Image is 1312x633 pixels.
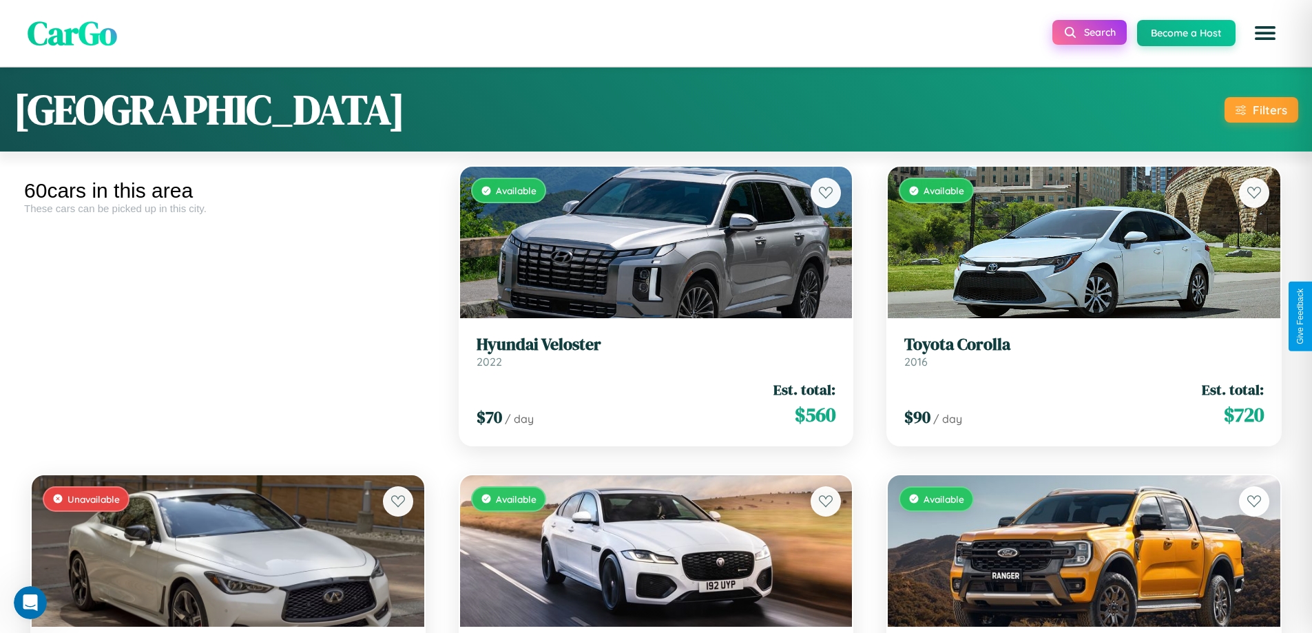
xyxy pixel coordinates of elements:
span: $ 560 [795,401,835,428]
h3: Hyundai Veloster [477,335,836,355]
span: / day [505,412,534,426]
span: Available [496,185,537,196]
span: Available [924,493,964,505]
span: $ 720 [1224,401,1264,428]
span: / day [933,412,962,426]
h3: Toyota Corolla [904,335,1264,355]
div: These cars can be picked up in this city. [24,203,432,214]
span: 2016 [904,355,928,369]
span: Available [924,185,964,196]
span: CarGo [28,10,117,56]
span: Search [1084,26,1116,39]
span: 2022 [477,355,502,369]
iframe: Intercom live chat [14,586,47,619]
span: $ 70 [477,406,502,428]
span: $ 90 [904,406,930,428]
span: Unavailable [67,493,120,505]
div: Give Feedback [1295,289,1305,344]
button: Search [1052,20,1127,45]
span: Est. total: [1202,380,1264,399]
div: 60 cars in this area [24,179,432,203]
button: Become a Host [1137,20,1236,46]
span: Available [496,493,537,505]
button: Open menu [1246,14,1284,52]
button: Filters [1225,97,1298,123]
span: Est. total: [773,380,835,399]
a: Toyota Corolla2016 [904,335,1264,369]
div: Filters [1253,103,1287,117]
a: Hyundai Veloster2022 [477,335,836,369]
h1: [GEOGRAPHIC_DATA] [14,81,405,138]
